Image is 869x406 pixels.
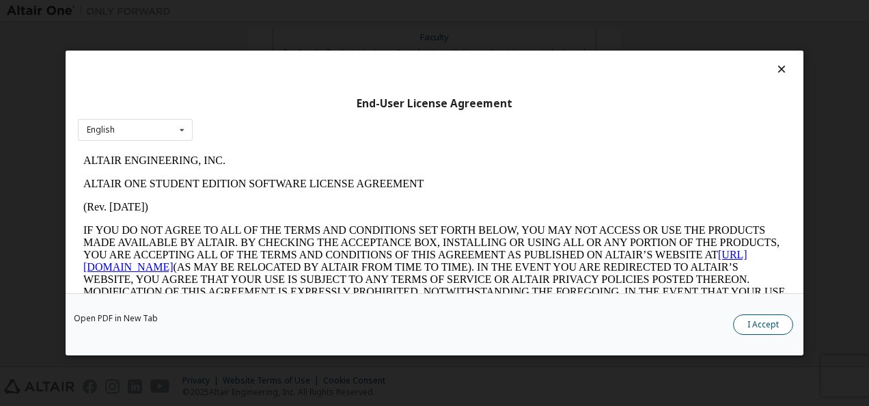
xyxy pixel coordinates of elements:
[733,314,793,335] button: I Accept
[5,52,708,64] p: (Rev. [DATE])
[74,314,158,323] a: Open PDF in New Tab
[5,5,708,18] p: ALTAIR ENGINEERING, INC.
[5,29,708,41] p: ALTAIR ONE STUDENT EDITION SOFTWARE LICENSE AGREEMENT
[5,75,708,174] p: IF YOU DO NOT AGREE TO ALL OF THE TERMS AND CONDITIONS SET FORTH BELOW, YOU MAY NOT ACCESS OR USE...
[5,100,670,124] a: [URL][DOMAIN_NAME]
[87,126,115,134] div: English
[78,97,791,111] div: End-User License Agreement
